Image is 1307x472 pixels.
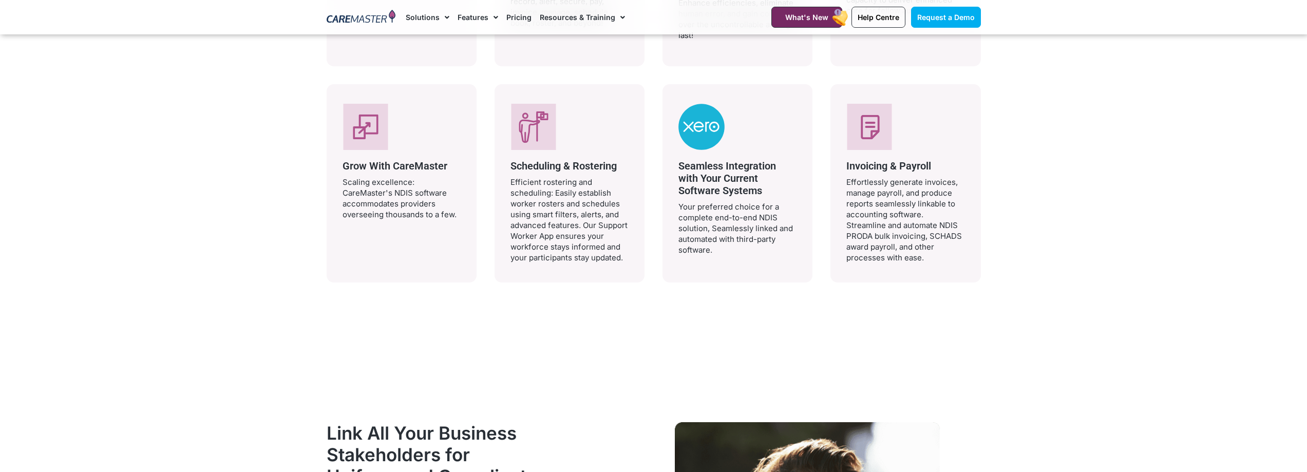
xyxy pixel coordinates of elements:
span: Invoicing & Payroll [846,160,931,172]
p: Scaling excellence: CareMaster's NDIS software accommodates providers overseeing thousands to a few. [343,177,461,220]
a: What's New [771,7,842,28]
a: Request a Demo [911,7,981,28]
span: Seamless Integration with Your Current Software Systems [678,160,776,197]
img: CareMaster Logo [327,10,396,25]
p: Your preferred choice for a complete end-to-end NDIS solution, Seamlessly linked and automated wi... [678,201,797,255]
span: Request a Demo [917,13,975,22]
span: Grow With CareMaster [343,160,447,172]
span: Scheduling & Rostering [510,160,617,172]
p: Efficient rostering and scheduling: Easily establish worker rosters and schedules using smart fil... [510,177,629,263]
a: Help Centre [851,7,905,28]
span: Help Centre [858,13,899,22]
span: What's New [785,13,828,22]
p: Effortlessly generate invoices, manage payroll, and produce reports seamlessly linkable to accoun... [846,177,964,263]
